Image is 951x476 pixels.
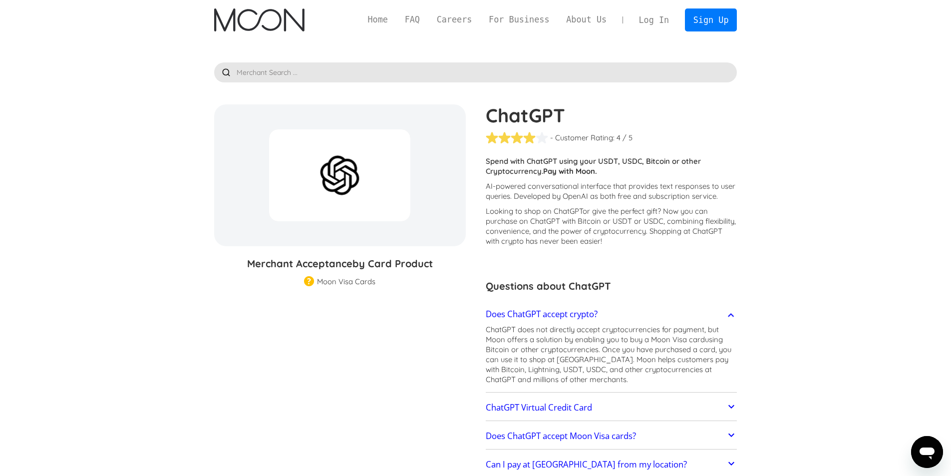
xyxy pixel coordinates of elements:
[911,436,943,468] iframe: Botão para abrir a janela de mensagens
[486,206,737,246] p: Looking to shop on ChatGPT ? Now you can purchase on ChatGPT with Bitcoin or USDT or USDC, combin...
[486,397,737,418] a: ChatGPT Virtual Credit Card
[486,156,737,176] p: Spend with ChatGPT using your USDT, USDC, Bitcoin or other Cryptocurrency.
[396,13,428,26] a: FAQ
[623,133,633,143] div: / 5
[214,8,305,31] a: home
[486,304,737,325] a: Does ChatGPT accept crypto?
[486,455,737,476] a: Can I pay at [GEOGRAPHIC_DATA] from my location?
[480,13,558,26] a: For Business
[486,325,737,385] p: ChatGPT does not directly accept cryptocurrencies for payment, but Moon offers a solution by enab...
[214,62,737,82] input: Merchant Search ...
[543,166,597,176] strong: Pay with Moon.
[631,9,677,31] a: Log In
[486,309,598,319] h2: Does ChatGPT accept crypto?
[359,13,396,26] a: Home
[428,13,480,26] a: Careers
[214,256,466,271] h3: Merchant Acceptance
[685,8,737,31] a: Sign Up
[583,206,657,216] span: or give the perfect gift
[550,133,615,143] div: - Customer Rating:
[486,460,687,470] h2: Can I pay at [GEOGRAPHIC_DATA] from my location?
[486,181,737,201] p: AI-powered conversational interface that provides text responses to user queries. Developed by Op...
[486,279,737,294] h3: Questions about ChatGPT
[486,104,737,126] h1: ChatGPT
[617,133,621,143] div: 4
[486,403,592,413] h2: ChatGPT Virtual Credit Card
[317,277,375,287] div: Moon Visa Cards
[352,257,433,270] span: by Card Product
[486,431,636,441] h2: Does ChatGPT accept Moon Visa cards?
[214,8,305,31] img: Moon Logo
[558,13,615,26] a: About Us
[486,426,737,447] a: Does ChatGPT accept Moon Visa cards?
